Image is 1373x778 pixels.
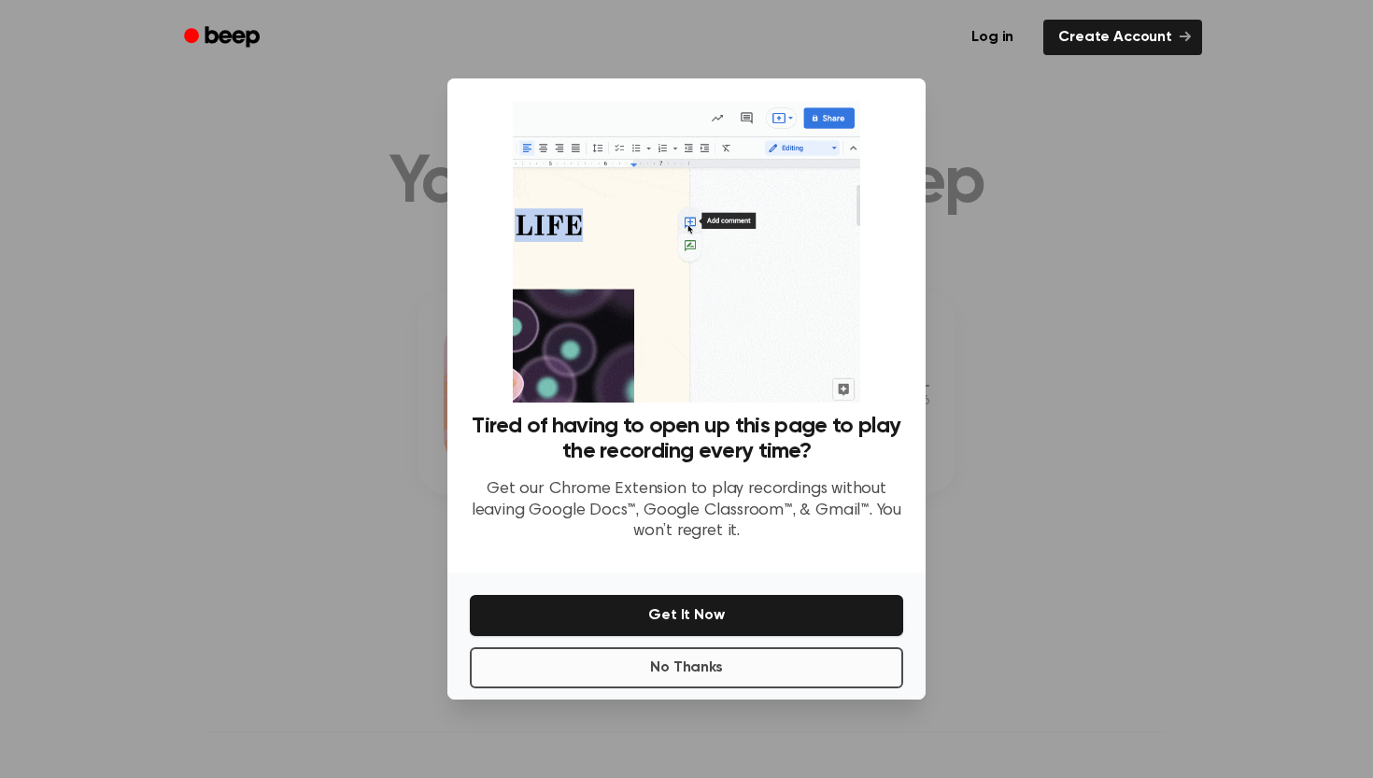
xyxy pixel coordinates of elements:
[953,16,1032,59] a: Log in
[1043,20,1202,55] a: Create Account
[513,101,859,403] img: Beep extension in action
[470,479,903,543] p: Get our Chrome Extension to play recordings without leaving Google Docs™, Google Classroom™, & Gm...
[470,647,903,688] button: No Thanks
[470,414,903,464] h3: Tired of having to open up this page to play the recording every time?
[470,595,903,636] button: Get It Now
[171,20,276,56] a: Beep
